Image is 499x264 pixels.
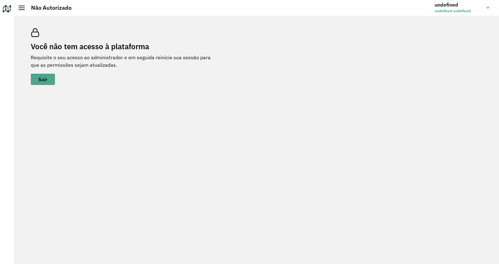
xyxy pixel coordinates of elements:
button: button [31,74,55,85]
span: undefined undefined [435,8,482,14]
h3: undefined [435,2,482,8]
span: Sair [38,77,47,82]
h2: Você não tem acesso à plataforma [31,42,219,51]
p: Requisite o seu acesso ao administrador e em seguida reinicie sua sessão para que as permissões s... [31,54,219,69]
h2: Não Autorizado [25,4,72,11]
